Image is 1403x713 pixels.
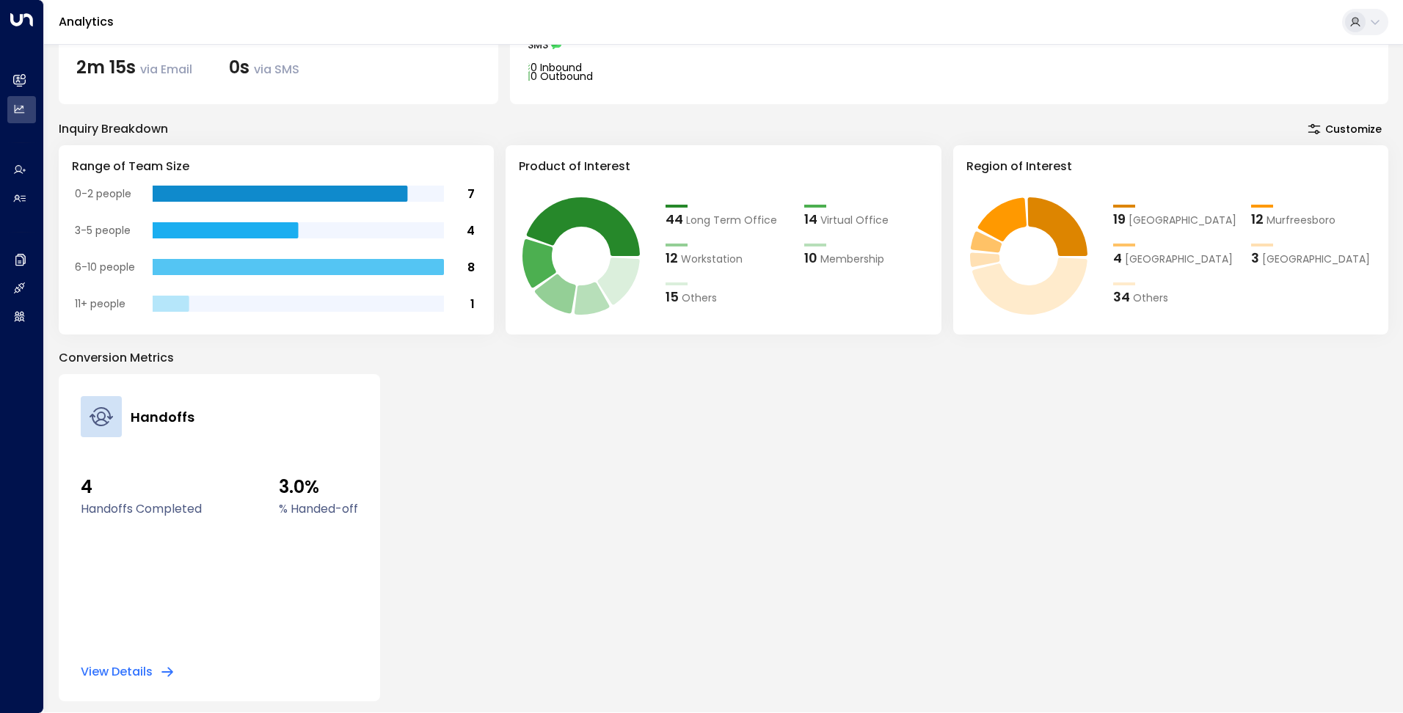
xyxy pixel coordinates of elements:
span: London [1129,213,1236,228]
div: 19 [1113,209,1126,229]
div: 0s [229,54,299,81]
tspan: 8 [467,259,475,276]
button: Customize [1301,119,1388,139]
tspan: 6-10 people [75,260,135,274]
tspan: 4 [467,222,475,239]
div: 3Rome [1251,248,1375,268]
span: Others [1133,290,1168,306]
tspan: 0 Inbound [531,60,582,75]
label: Handoffs Completed [81,500,202,518]
span: 3.0% [279,474,358,500]
div: 15 [666,287,679,307]
span: Rome [1262,252,1370,267]
span: via SMS [254,61,299,78]
tspan: 7 [467,186,475,202]
div: 34Others [1113,287,1237,307]
tspan: 1 [470,296,475,312]
div: 14 [804,209,817,229]
tspan: 0 Outbound [531,69,593,84]
span: Others [682,290,717,306]
div: 34 [1113,287,1130,307]
span: Madrid [1125,252,1233,267]
div: 12Murfreesboro [1251,209,1375,229]
span: Membership [820,252,884,267]
div: 15Others [666,287,790,307]
div: 14Virtual Office [804,209,928,229]
div: 44Long Term Office [666,209,790,229]
div: SMS [528,40,1371,50]
p: Conversion Metrics [59,349,1388,367]
div: 12 [1251,209,1264,229]
span: 4 [81,474,202,500]
span: via Email [140,61,192,78]
div: 19London [1113,209,1237,229]
div: 10 [804,248,817,268]
div: Inquiry Breakdown [59,120,168,138]
span: Virtual Office [820,213,889,228]
tspan: 3-5 people [75,223,131,238]
h3: Product of Interest [519,158,928,175]
h3: Region of Interest [966,158,1375,175]
tspan: 11+ people [75,296,125,311]
div: 4Madrid [1113,248,1237,268]
span: Murfreesboro [1267,213,1335,228]
h4: Handoffs [131,407,194,427]
div: 12Workstation [666,248,790,268]
div: 12 [666,248,678,268]
button: View Details [81,665,175,679]
span: Workstation [681,252,743,267]
a: Analytics [59,13,114,30]
label: % Handed-off [279,500,358,518]
h3: Range of Team Size [72,158,481,175]
div: 44 [666,209,683,229]
span: Long Term Office [686,213,777,228]
div: 4 [1113,248,1122,268]
div: 3 [1251,248,1259,268]
div: 10Membership [804,248,928,268]
div: 2m 15s [76,54,192,81]
tspan: 0-2 people [75,186,131,201]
